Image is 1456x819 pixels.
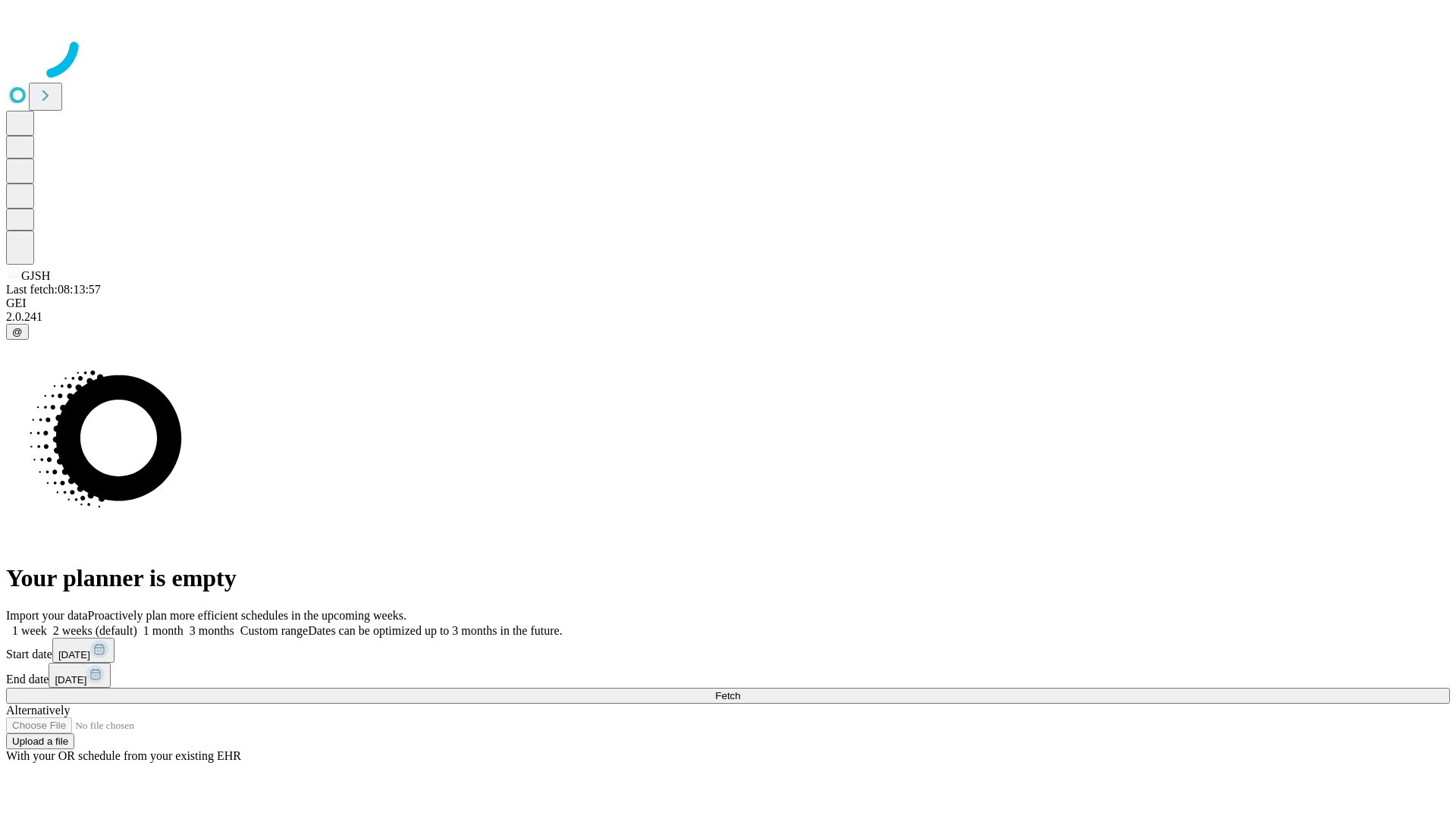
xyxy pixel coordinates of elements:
[53,624,137,637] span: 2 weeks (default)
[715,690,740,701] span: Fetch
[6,733,74,749] button: Upload a file
[12,326,23,337] span: @
[49,663,111,688] button: [DATE]
[6,749,241,762] span: With your OR schedule from your existing EHR
[308,624,562,637] span: Dates can be optimized up to 3 months in the future.
[6,638,1450,663] div: Start date
[6,564,1450,592] h1: Your planner is empty
[58,649,90,661] span: [DATE]
[21,269,50,282] span: GJSH
[52,638,115,663] button: [DATE]
[6,283,101,296] span: Last fetch: 08:13:57
[12,624,47,637] span: 1 week
[190,624,234,637] span: 3 months
[6,297,1450,310] div: GEI
[6,310,1450,324] div: 2.0.241
[88,609,406,622] span: Proactively plan more efficient schedules in the upcoming weeks.
[6,609,88,622] span: Import your data
[6,688,1450,704] button: Fetch
[143,624,184,637] span: 1 month
[6,663,1450,688] div: End date
[6,324,29,340] button: @
[240,624,308,637] span: Custom range
[55,674,86,686] span: [DATE]
[6,704,70,717] span: Alternatively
